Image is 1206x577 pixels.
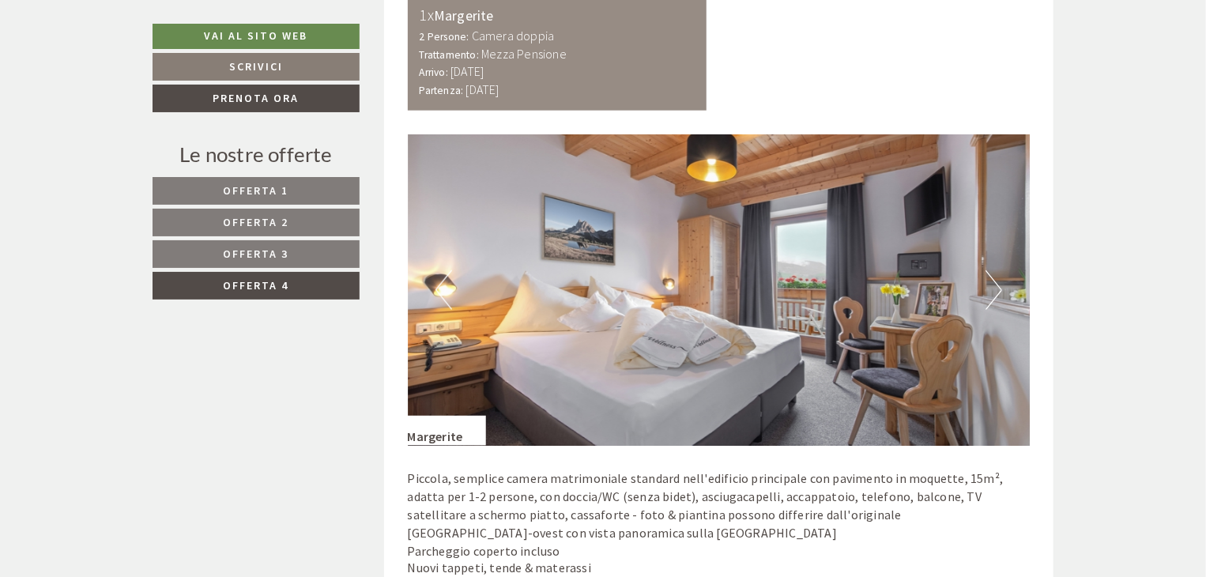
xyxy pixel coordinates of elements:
[420,5,434,25] b: 1x
[271,13,352,40] div: domenica
[24,77,239,89] small: 20:57
[420,84,464,97] small: Partenza:
[420,30,469,43] small: 2 Persone:
[481,46,567,62] b: Mezza Pensione
[224,215,289,229] span: Offerta 2
[153,24,360,49] a: Vai al sito web
[153,140,360,169] div: Le nostre offerte
[435,270,452,310] button: Previous
[450,63,484,79] b: [DATE]
[472,28,555,43] b: Camera doppia
[543,417,623,444] button: Invia
[153,85,360,112] a: Prenota ora
[224,278,289,292] span: Offerta 4
[224,183,289,198] span: Offerta 1
[153,53,360,81] a: Scrivici
[420,66,448,79] small: Arrivo:
[408,416,487,446] div: Margerite
[420,48,479,62] small: Trattamento:
[224,247,289,261] span: Offerta 3
[466,81,499,97] b: [DATE]
[986,270,1002,310] button: Next
[13,43,247,92] div: Buon giorno, come possiamo aiutarla?
[408,134,1031,446] img: image
[420,4,695,27] div: Margerite
[24,47,239,59] div: [GEOGRAPHIC_DATA]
